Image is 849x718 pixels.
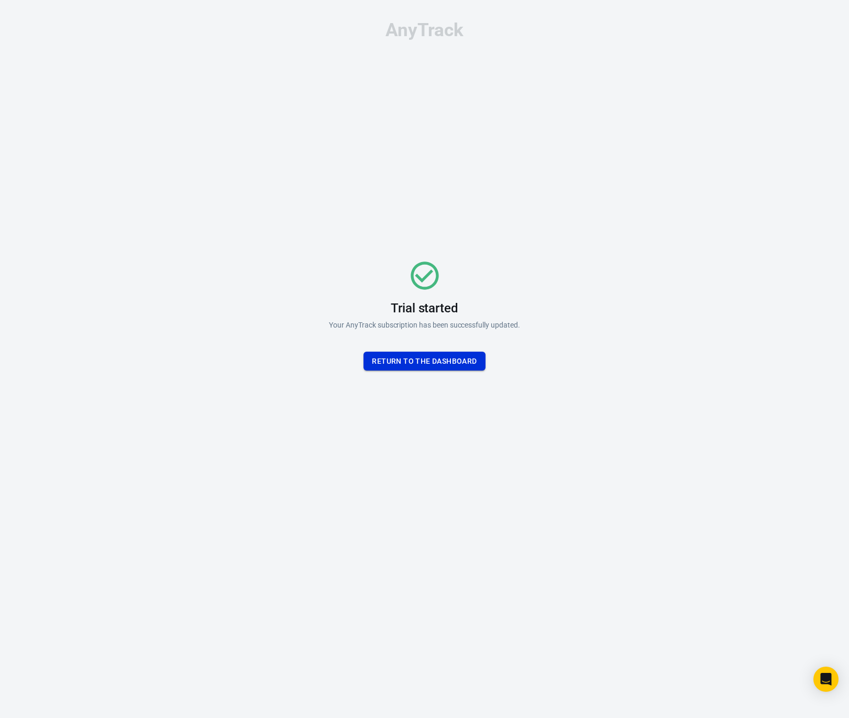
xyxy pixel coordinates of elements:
div: AnyTrack [268,21,582,39]
div: Open Intercom Messenger [813,667,839,692]
button: Return To the dashboard [363,352,485,371]
h3: Trial started [391,301,458,316]
p: Your AnyTrack subscription has been successfully updated. [329,320,520,331]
